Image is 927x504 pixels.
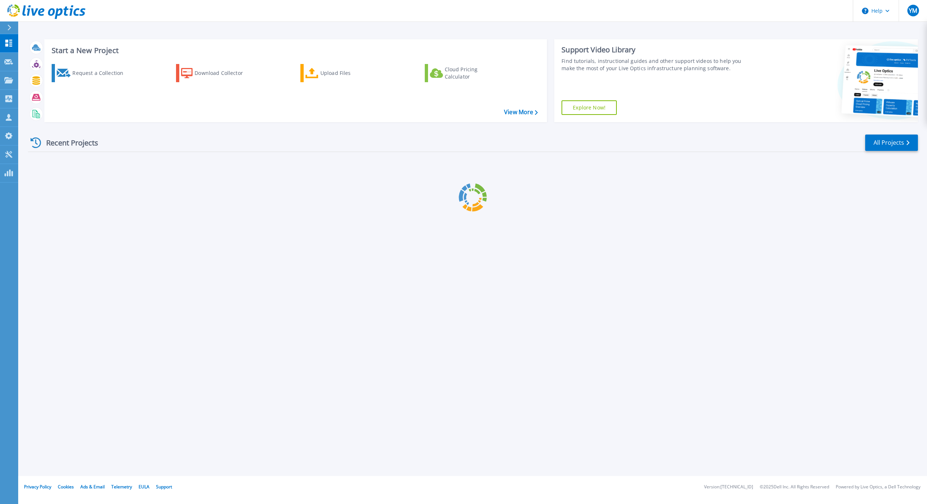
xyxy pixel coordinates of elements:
[425,64,506,82] a: Cloud Pricing Calculator
[156,484,172,490] a: Support
[562,45,750,55] div: Support Video Library
[139,484,149,490] a: EULA
[300,64,381,82] a: Upload Files
[836,485,920,489] li: Powered by Live Optics, a Dell Technology
[562,100,617,115] a: Explore Now!
[909,8,917,13] span: YM
[80,484,105,490] a: Ads & Email
[24,484,51,490] a: Privacy Policy
[52,64,133,82] a: Request a Collection
[195,66,253,80] div: Download Collector
[28,134,108,152] div: Recent Projects
[111,484,132,490] a: Telemetry
[504,109,538,116] a: View More
[72,66,131,80] div: Request a Collection
[52,47,538,55] h3: Start a New Project
[445,66,503,80] div: Cloud Pricing Calculator
[760,485,829,489] li: © 2025 Dell Inc. All Rights Reserved
[562,57,750,72] div: Find tutorials, instructional guides and other support videos to help you make the most of your L...
[58,484,74,490] a: Cookies
[865,135,918,151] a: All Projects
[320,66,379,80] div: Upload Files
[176,64,257,82] a: Download Collector
[704,485,753,489] li: Version: [TECHNICAL_ID]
